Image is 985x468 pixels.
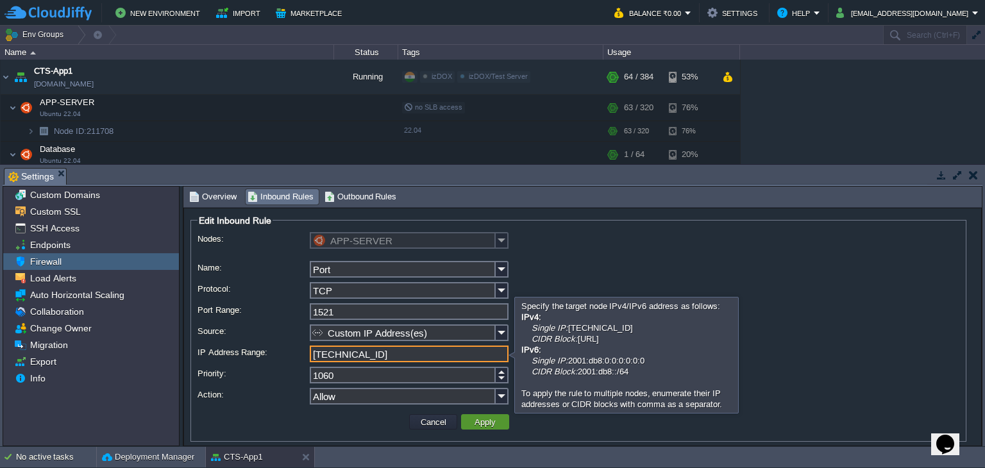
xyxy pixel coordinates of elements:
[30,51,36,54] img: AMDAwAAAACH5BAEAAAAALAAAAAABAAEAAAICRAEAOw==
[432,72,452,80] span: izDOX
[669,60,711,94] div: 53%
[34,65,72,78] a: CTS-App1
[28,272,78,284] a: Load Alerts
[198,346,308,359] label: IP Address Range:
[38,97,96,107] a: APP-SERVERUbuntu 22.04
[38,144,77,154] a: DatabaseUbuntu 22.04
[404,126,421,134] span: 22.04
[399,45,603,60] div: Tags
[28,339,70,351] a: Migration
[521,312,541,322] b: IPv4:
[115,5,204,21] button: New Environment
[27,121,35,141] img: AMDAwAAAACH5BAEAAAAALAAAAAABAAEAAAICRAEAOw==
[28,206,83,217] a: Custom SSL
[276,5,346,21] button: Marketplace
[931,417,972,455] iframe: chat widget
[521,345,541,355] b: IPv6:
[53,126,115,137] span: 211708
[28,256,63,267] a: Firewall
[532,334,578,344] i: CIDR Block:
[707,5,761,21] button: Settings
[38,144,77,155] span: Database
[4,26,68,44] button: Env Groups
[28,189,102,201] a: Custom Domains
[836,5,972,21] button: [EMAIL_ADDRESS][DOMAIN_NAME]
[1,45,333,60] div: Name
[4,5,92,21] img: CloudJiffy
[198,303,308,317] label: Port Range:
[198,261,308,274] label: Name:
[28,372,47,384] a: Info
[248,190,314,204] span: Inbound Rules
[40,110,81,118] span: Ubuntu 22.04
[324,190,397,204] span: Outbound Rules
[624,95,653,121] div: 63 / 320
[28,322,94,334] span: Change Owner
[198,282,308,296] label: Protocol:
[17,142,35,167] img: AMDAwAAAACH5BAEAAAAALAAAAAABAAEAAAICRAEAOw==
[521,322,732,333] li: [TECHNICAL_ID]
[669,95,711,121] div: 76%
[521,366,732,377] li: 2001:db8::/64
[28,289,126,301] a: Auto Horizontal Scaling
[198,324,308,338] label: Source:
[669,121,711,141] div: 76%
[469,72,528,80] span: izDOX/Test Server
[521,355,732,366] li: 2001:db8:0:0:0:0:0:0
[189,190,237,204] span: Overview
[532,367,578,376] i: CIDR Block:
[614,5,685,21] button: Balance ₹0.00
[1,60,11,94] img: AMDAwAAAACH5BAEAAAAALAAAAAABAAEAAAICRAEAOw==
[9,142,17,167] img: AMDAwAAAACH5BAEAAAAALAAAAAABAAEAAAICRAEAOw==
[12,60,29,94] img: AMDAwAAAACH5BAEAAAAALAAAAAABAAEAAAICRAEAOw==
[624,60,653,94] div: 64 / 384
[199,215,271,226] span: Edit Inbound Rule
[9,95,17,121] img: AMDAwAAAACH5BAEAAAAALAAAAAABAAEAAAICRAEAOw==
[777,5,814,21] button: Help
[8,169,54,185] span: Settings
[417,416,450,428] button: Cancel
[669,142,711,167] div: 20%
[211,451,263,464] button: CTS-App1
[35,121,53,141] img: AMDAwAAAACH5BAEAAAAALAAAAAABAAEAAAICRAEAOw==
[53,126,115,137] a: Node ID:211708
[404,103,462,111] span: no SLB access
[16,447,96,467] div: No active tasks
[38,97,96,108] span: APP-SERVER
[54,126,87,136] span: Node ID:
[532,323,568,333] i: Single IP:
[521,333,732,344] li: [URL]
[334,60,398,94] div: Running
[40,157,81,165] span: Ubuntu 22.04
[34,78,94,90] span: [DOMAIN_NAME]
[17,95,35,121] img: AMDAwAAAACH5BAEAAAAALAAAAAABAAEAAAICRAEAOw==
[198,388,308,401] label: Action:
[216,5,264,21] button: Import
[28,239,72,251] a: Endpoints
[28,222,81,234] a: SSH Access
[335,45,398,60] div: Status
[624,142,644,167] div: 1 / 64
[604,45,739,60] div: Usage
[471,416,500,428] button: Apply
[102,451,194,464] button: Deployment Manager
[198,367,308,380] label: Priority:
[518,299,735,412] div: Specify the target node IPv4/IPv6 address as follows: To apply the rule to multiple nodes, enumer...
[532,356,568,365] i: Single IP:
[28,356,58,367] a: Export
[198,232,308,246] label: Nodes:
[624,121,649,141] div: 63 / 320
[28,306,86,317] a: Collaboration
